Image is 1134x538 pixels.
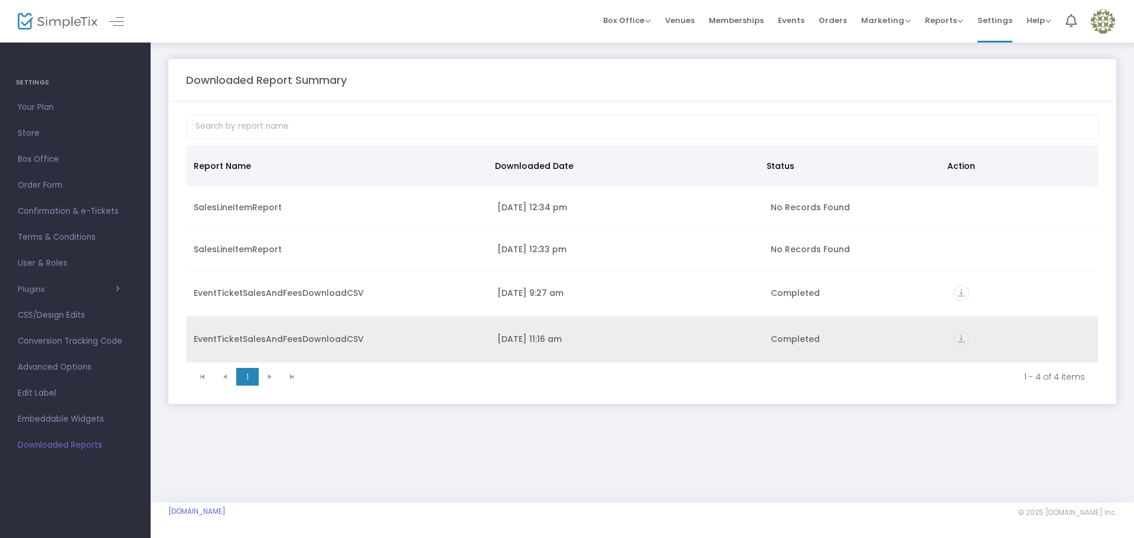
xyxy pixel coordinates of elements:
span: Your Plan [18,100,133,115]
h4: SETTINGS [16,71,135,94]
span: Events [778,5,804,35]
a: vertical_align_bottom [953,289,969,301]
span: Conversion Tracking Code [18,334,133,349]
span: Box Office [603,15,651,26]
i: vertical_align_bottom [953,285,969,301]
div: EventTicketSalesAndFeesDownloadCSV [194,333,483,345]
div: https://go.SimpleTix.com/94ii3 [953,331,1091,347]
div: No Records Found [771,201,939,213]
kendo-pager-info: 1 - 4 of 4 items [312,371,1085,383]
span: Orders [819,5,847,35]
th: Status [760,145,940,187]
span: Embeddable Widgets [18,412,133,427]
a: [DOMAIN_NAME] [168,507,226,516]
span: Reports [925,15,963,26]
span: Settings [977,5,1012,35]
div: Completed [771,287,939,299]
span: Box Office [18,152,133,167]
span: Advanced Options [18,360,133,375]
span: Store [18,126,133,141]
span: Page 1 [236,368,259,386]
th: Downloaded Date [488,145,759,187]
div: Data table [187,145,1098,363]
span: Edit Label [18,386,133,401]
span: © 2025 [DOMAIN_NAME] Inc. [1018,508,1116,517]
span: Downloaded Reports [18,438,133,453]
div: 19/08/2025 12:33 pm [497,243,757,255]
span: CSS/Design Edits [18,308,133,323]
span: Memberships [709,5,764,35]
th: Report Name [187,145,488,187]
div: 03/07/2025 9:27 am [497,287,757,299]
div: 12/06/2025 11:16 am [497,333,757,345]
span: Help [1027,15,1051,26]
span: Order Form [18,178,133,193]
i: vertical_align_bottom [953,331,969,347]
div: SalesLineItemReport [194,243,483,255]
span: Confirmation & e-Tickets [18,204,133,219]
th: Action [940,145,1091,187]
span: User & Roles [18,256,133,271]
span: Terms & Conditions [18,230,133,245]
span: Venues [665,5,695,35]
m-panel-title: Downloaded Report Summary [186,72,347,88]
div: Completed [771,333,939,345]
div: https://go.SimpleTix.com/69y3w [953,285,1091,301]
div: SalesLineItemReport [194,201,483,213]
a: vertical_align_bottom [953,335,969,347]
div: No Records Found [771,243,939,255]
div: EventTicketSalesAndFeesDownloadCSV [194,287,483,299]
input: Search by report name [186,115,1099,139]
button: Plugins [18,285,120,294]
div: 19/08/2025 12:34 pm [497,201,757,213]
span: Marketing [861,15,911,26]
